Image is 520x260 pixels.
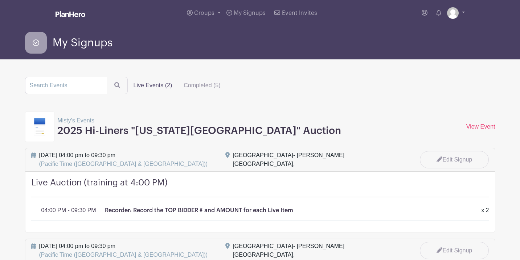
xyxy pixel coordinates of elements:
[39,252,208,258] span: (Pacific Time ([GEOGRAPHIC_DATA] & [GEOGRAPHIC_DATA]))
[128,78,178,93] label: Live Events (2)
[57,116,341,125] p: Misty's Events
[34,118,46,136] img: template9-63edcacfaf2fb6570c2d519c84fe92c0a60f82f14013cd3b098e25ecaaffc40c.svg
[282,10,317,16] span: Event Invites
[233,242,405,259] div: [GEOGRAPHIC_DATA]- [PERSON_NAME][GEOGRAPHIC_DATA],
[105,206,293,215] p: Recorder: Record the TOP BIDDER # and AMOUNT for each Live Item
[128,78,226,93] div: filters
[39,161,208,167] span: (Pacific Time ([GEOGRAPHIC_DATA] & [GEOGRAPHIC_DATA]))
[178,78,226,93] label: Completed (5)
[194,10,214,16] span: Groups
[233,151,405,168] div: [GEOGRAPHIC_DATA]- [PERSON_NAME][GEOGRAPHIC_DATA],
[25,77,107,94] input: Search Events
[39,242,208,259] span: [DATE] 04:00 pm to 09:30 pm
[477,206,493,215] div: x 2
[41,206,96,215] p: 04:00 PM - 09:30 PM
[57,125,341,137] h3: 2025 Hi-Liners "[US_STATE][GEOGRAPHIC_DATA]" Auction
[53,37,112,49] span: My Signups
[39,151,208,168] span: [DATE] 04:00 pm to 09:30 pm
[420,242,489,259] a: Edit Signup
[447,7,459,19] img: default-ce2991bfa6775e67f084385cd625a349d9dcbb7a52a09fb2fda1e96e2d18dcdb.png
[56,11,85,17] img: logo_white-6c42ec7e38ccf1d336a20a19083b03d10ae64f83f12c07503d8b9e83406b4c7d.svg
[234,10,266,16] span: My Signups
[31,177,489,197] h4: Live Auction (training at 4:00 PM)
[420,151,489,168] a: Edit Signup
[466,123,495,130] a: View Event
